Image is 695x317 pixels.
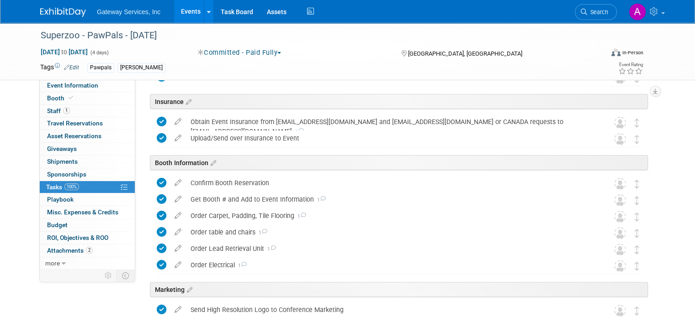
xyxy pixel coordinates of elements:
[47,234,108,241] span: ROI, Objectives & ROO
[186,130,596,146] div: Upload/Send over Insurance to Event
[64,64,79,71] a: Edit
[40,257,135,270] a: more
[264,246,276,252] span: 1
[314,197,326,203] span: 1
[69,95,73,100] i: Booth reservation complete
[47,158,78,165] span: Shipments
[587,9,608,16] span: Search
[47,82,98,89] span: Event Information
[40,79,135,92] a: Event Information
[614,305,626,317] img: Unassigned
[47,196,74,203] span: Playbook
[40,117,135,130] a: Travel Reservations
[150,94,648,109] div: Insurance
[614,117,626,129] img: Unassigned
[635,245,639,254] i: Move task
[150,155,648,170] div: Booth Information
[40,244,135,257] a: Attachments2
[635,196,639,205] i: Move task
[47,120,103,127] span: Travel Reservations
[60,48,69,56] span: to
[47,247,93,254] span: Attachments
[235,263,247,269] span: 1
[40,193,135,206] a: Playbook
[635,135,639,144] i: Move task
[554,47,643,61] div: Event Format
[47,132,101,140] span: Asset Reservations
[622,49,643,56] div: In-Person
[185,285,192,294] a: Edit sections
[614,133,626,145] img: Unassigned
[117,270,135,281] td: Toggle Event Tabs
[635,180,639,188] i: Move task
[40,232,135,244] a: ROI, Objectives & ROO
[40,168,135,181] a: Sponsorships
[40,181,135,193] a: Tasks100%
[86,247,93,254] span: 2
[87,63,114,73] div: Pawpals
[170,212,186,220] a: edit
[575,4,617,20] a: Search
[47,221,68,229] span: Budget
[170,306,186,314] a: edit
[618,62,643,67] div: Event Rating
[614,227,626,239] img: Unassigned
[292,129,304,135] span: 1
[186,192,596,207] div: Get Booth # and Add to Event Information
[40,143,135,155] a: Giveaways
[47,94,75,102] span: Booth
[294,213,306,219] span: 1
[40,156,135,168] a: Shipments
[408,50,522,57] span: [GEOGRAPHIC_DATA], [GEOGRAPHIC_DATA]
[186,175,596,191] div: Confirm Booth Reservation
[635,213,639,221] i: Move task
[40,92,135,104] a: Booth
[195,48,285,57] button: Committed - Paid Fully
[170,134,186,142] a: edit
[614,178,626,190] img: Unassigned
[64,183,79,190] span: 100%
[40,8,86,17] img: ExhibitDay
[170,244,186,253] a: edit
[47,171,86,178] span: Sponsorships
[40,62,79,73] td: Tags
[186,208,596,223] div: Order Carpet, Padding, Tile Flooring
[170,228,186,236] a: edit
[47,107,70,114] span: Staff
[635,262,639,270] i: Move task
[255,230,267,236] span: 1
[40,130,135,142] a: Asset Reservations
[611,49,621,56] img: Format-Inperson.png
[63,107,70,114] span: 1
[186,241,596,256] div: Order Lead Retrieval Unit
[186,114,596,139] div: Obtain Event Insurance from [EMAIL_ADDRESS][DOMAIN_NAME] and [EMAIL_ADDRESS][DOMAIN_NAME] or CANA...
[614,211,626,223] img: Unassigned
[40,219,135,231] a: Budget
[614,194,626,206] img: Unassigned
[37,27,592,44] div: Superzoo - PawPals - [DATE]
[40,48,88,56] span: [DATE] [DATE]
[184,97,191,106] a: Edit sections
[150,282,648,297] div: Marketing
[186,224,596,240] div: Order table and chairs
[47,145,77,152] span: Giveaways
[614,260,626,272] img: Unassigned
[635,119,639,127] i: Move task
[635,229,639,238] i: Move task
[614,244,626,255] img: Unassigned
[47,208,118,216] span: Misc. Expenses & Credits
[170,179,186,187] a: edit
[40,206,135,218] a: Misc. Expenses & Credits
[186,257,596,273] div: Order Electrical
[40,105,135,117] a: Staff1
[101,270,117,281] td: Personalize Event Tab Strip
[170,195,186,203] a: edit
[45,260,60,267] span: more
[90,50,109,56] span: (4 days)
[208,158,216,167] a: Edit sections
[97,8,160,16] span: Gateway Services, Inc
[635,307,639,315] i: Move task
[170,261,186,269] a: edit
[117,63,165,73] div: [PERSON_NAME]
[170,118,186,126] a: edit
